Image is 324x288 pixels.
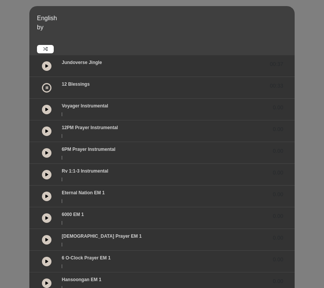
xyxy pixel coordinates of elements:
span: 0.00 [273,125,283,133]
span: 0.00 [273,147,283,155]
p: Eternal Nation EM 1 [62,189,105,196]
span: 00:37 [270,60,283,68]
p: Voyager Instrumental [62,102,108,109]
p: Rv 1:1-3 Instrumental [62,168,108,174]
p: 6000 EM 1 [62,211,84,218]
p: 12PM Prayer Instrumental [62,124,118,131]
span: 0.00 [273,234,283,242]
p: [DEMOGRAPHIC_DATA] prayer EM 1 [62,233,142,240]
span: 00:33 [270,82,283,90]
span: 0.00 [273,169,283,177]
span: 0.00 [273,190,283,198]
p: 6PM Prayer Instrumental [62,146,115,153]
span: 0.00 [273,212,283,220]
p: 12 Blessings [62,81,90,88]
span: 0.00 [273,277,283,285]
p: Hansoongan EM 1 [62,276,101,283]
span: 0.00 [273,256,283,264]
p: 6 o-clock prayer EM 1 [62,254,111,261]
p: English [37,14,293,23]
span: 0.00 [273,104,283,112]
p: Jundoverse Jingle [62,59,102,66]
span: by [37,24,43,30]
